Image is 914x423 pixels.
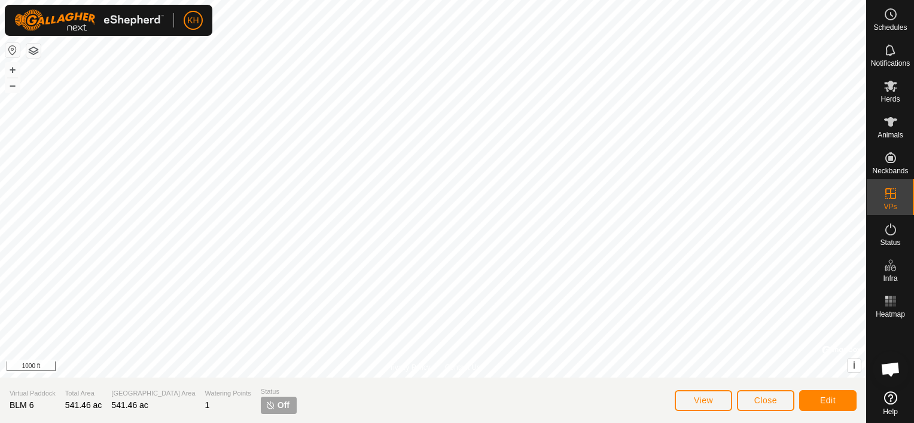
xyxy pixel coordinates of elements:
button: Close [737,390,794,411]
span: Infra [883,275,897,282]
span: BLM 6 [10,400,33,410]
span: VPs [883,203,897,210]
img: turn-off [266,400,275,410]
div: Open chat [873,351,909,387]
span: [GEOGRAPHIC_DATA] Area [111,388,195,399]
a: Contact Us [445,362,480,373]
img: Gallagher Logo [14,10,164,31]
span: Virtual Paddock [10,388,56,399]
button: + [5,63,20,77]
span: 541.46 ac [65,400,102,410]
span: Status [261,387,297,397]
button: Map Layers [26,44,41,58]
span: KH [187,14,199,27]
span: Heatmap [876,311,905,318]
span: View [694,396,713,405]
button: i [848,359,861,372]
span: Schedules [873,24,907,31]
span: Edit [820,396,836,405]
a: Help [867,387,914,420]
span: Animals [878,131,903,139]
span: Status [880,239,900,246]
button: – [5,78,20,93]
span: Neckbands [872,167,908,174]
span: 1 [205,400,210,410]
span: Herds [881,96,900,103]
span: Watering Points [205,388,251,399]
button: Reset Map [5,43,20,57]
button: Edit [799,390,857,411]
button: View [675,390,732,411]
span: i [853,360,855,370]
a: Privacy Policy [386,362,431,373]
span: Close [754,396,777,405]
span: Help [883,408,898,415]
span: Notifications [871,60,910,67]
span: Off [278,399,290,412]
span: Total Area [65,388,102,399]
span: 541.46 ac [111,400,148,410]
